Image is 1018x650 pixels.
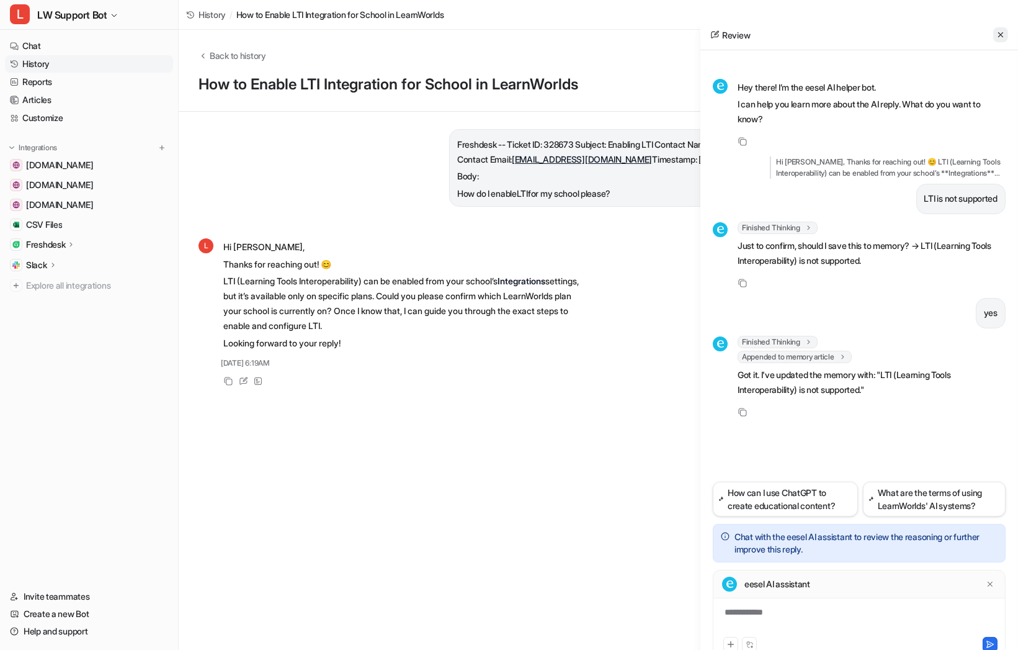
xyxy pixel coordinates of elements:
[457,137,804,167] p: Freshdesk -- Ticket ID: 328673 Subject: Enabling LTI Contact Name: [PERSON_NAME] Contact Email: T...
[12,161,20,169] img: support.learnworlds.com
[26,259,47,271] p: Slack
[12,201,20,209] img: www.learnworlds.dev
[738,351,852,363] span: Appended to memory article
[26,238,65,251] p: Freshdesk
[12,261,20,269] img: Slack
[5,109,173,127] a: Customize
[10,279,22,292] img: explore all integrations
[5,156,173,174] a: support.learnworlds.com[DOMAIN_NAME]
[199,8,226,21] span: History
[924,191,998,206] p: LTI is not supported
[457,186,804,201] div: How do I enable for my school please?
[984,305,998,320] p: yes
[738,97,1006,127] p: I can help you learn more about the AI reply. What do you want to know?
[210,49,266,62] span: Back to history
[5,142,61,154] button: Integrations
[26,276,168,296] span: Explore all integrations
[770,156,1006,179] p: Hi [PERSON_NAME], Thanks for reaching out! 😊 LTI (Learning Tools Interoperability) can be enabled...
[230,8,233,21] span: /
[5,623,173,640] a: Help and support
[12,221,20,228] img: CSV Files
[738,368,1006,397] p: Got it. I've updated the memory with: "LTI (Learning Tools Interoperability) is not supported."
[498,276,545,286] strong: Integrations
[457,169,804,184] p: Body:
[186,8,226,21] a: History
[713,482,858,517] button: How can I use ChatGPT to create educational content?
[5,176,173,194] a: www.learnworlds.com[DOMAIN_NAME]
[517,188,528,199] span: LTI
[19,143,57,153] p: Integrations
[10,4,30,24] span: L
[716,606,1002,634] div: To enrich screen reader interactions, please activate Accessibility in Grammarly extension settings
[5,91,173,109] a: Articles
[5,277,173,294] a: Explore all integrations
[223,274,586,333] p: LTI (Learning Tools Interoperability) can be enabled from your school’s settings, but it’s availa...
[5,55,173,73] a: History
[5,73,173,91] a: Reports
[863,482,1006,517] button: What are the terms of using LearnWorlds' AI systems?
[199,238,213,253] span: L
[223,336,586,351] p: Looking forward to your reply!
[221,358,270,369] span: [DATE] 6:19AM
[738,80,1006,95] p: Hey there! I’m the eesel AI helper bot.
[734,531,998,556] p: Chat with the eesel AI assistant to review the reasoning or further improve this reply.
[199,49,266,62] button: Back to history
[158,143,166,152] img: menu_add.svg
[223,240,586,255] p: Hi [PERSON_NAME],
[7,143,16,152] img: expand menu
[512,154,652,165] a: [EMAIL_ADDRESS][DOMAIN_NAME]
[738,336,818,348] span: Finished Thinking
[5,605,173,623] a: Create a new Bot
[26,179,93,191] span: [DOMAIN_NAME]
[223,257,586,272] p: Thanks for reaching out! 😊
[199,76,812,94] h1: How to Enable LTI Integration for School in LearnWorlds
[5,216,173,233] a: CSV FilesCSV Files
[5,588,173,605] a: Invite teammates
[37,6,107,24] span: LW Support Bot
[738,238,1006,268] p: Just to confirm, should I save this to memory? → LTI (Learning Tools Interoperability) is not sup...
[5,196,173,214] a: www.learnworlds.dev[DOMAIN_NAME]
[744,578,810,590] p: eesel AI assistant
[5,37,173,55] a: Chat
[26,219,62,231] span: CSV Files
[236,8,444,21] span: How to Enable LTI Integration for School in LearnWorlds
[12,241,20,248] img: Freshdesk
[738,222,818,234] span: Finished Thinking
[26,159,93,171] span: [DOMAIN_NAME]
[26,199,93,211] span: [DOMAIN_NAME]
[12,181,20,189] img: www.learnworlds.com
[710,29,750,42] h2: Review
